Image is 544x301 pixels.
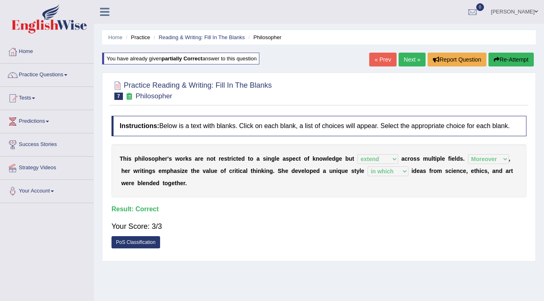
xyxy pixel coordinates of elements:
b: t [214,155,216,162]
b: b [345,155,349,162]
small: Philosopher [136,92,172,100]
b: u [349,155,352,162]
b: s [286,155,289,162]
b: e [172,180,175,186]
b: a [420,168,423,174]
b: u [211,168,214,174]
b: s [152,168,155,174]
b: a [174,168,177,174]
b: o [165,180,168,186]
b: f [224,168,226,174]
b: l [455,155,457,162]
b: f [308,155,310,162]
b: d [292,168,295,174]
b: i [180,168,182,174]
b: s [148,155,152,162]
b: g [335,155,339,162]
b: , [488,168,489,174]
b: . [185,180,187,186]
b: n [266,168,270,174]
b: t [236,155,238,162]
b: i [479,168,481,174]
b: u [428,155,432,162]
b: s [188,155,192,162]
b: g [270,168,273,174]
b: i [411,168,413,174]
b: w [121,180,126,186]
a: Reading & Writing: Fill In The Blanks [158,34,245,40]
b: h [121,168,125,174]
li: Practice [124,33,150,41]
b: c [481,168,484,174]
b: T [120,155,123,162]
b: m [437,168,442,174]
b: t [142,168,144,174]
b: o [221,168,224,174]
small: Exam occurring question [125,93,134,100]
b: i [256,168,258,174]
b: l [274,155,276,162]
h4: Result: [111,206,526,213]
b: e [463,168,466,174]
li: Philosopher [246,33,281,41]
b: t [352,155,354,162]
b: a [195,155,198,162]
b: , [509,155,511,162]
b: k [312,155,316,162]
b: o [306,168,310,174]
b: r [128,168,130,174]
b: d [149,180,153,186]
b: e [295,168,298,174]
b: a [492,168,495,174]
b: o [319,155,323,162]
b: a [506,168,509,174]
b: n [456,168,460,174]
b: t [474,168,476,174]
b: r [183,155,185,162]
b: l [327,155,329,162]
a: Predictions [0,110,94,131]
b: t [511,168,513,174]
b: e [313,168,316,174]
b: i [266,155,268,162]
a: « Prev [369,53,396,66]
b: a [243,168,246,174]
b: s [417,155,420,162]
b: h [476,168,480,174]
a: Your Account [0,180,94,200]
b: n [146,180,149,186]
b: l [304,168,306,174]
a: Success Stories [0,133,94,154]
b: v [298,168,301,174]
b: n [145,168,149,174]
b: d [241,155,245,162]
b: r [408,155,410,162]
a: PoS Classification [111,236,160,248]
b: o [180,155,183,162]
b: c [296,155,299,162]
b: g [271,155,275,162]
b: l [141,180,143,186]
b: r [138,168,140,174]
b: d [499,168,503,174]
b: u [329,168,333,174]
b: i [127,155,128,162]
b: d [156,180,160,186]
b: a [283,155,286,162]
b: h [193,168,196,174]
b: e [200,155,203,162]
b: l [246,168,247,174]
b: t [175,180,177,186]
b: . [273,168,274,174]
b: ' [167,155,169,162]
b: t [251,168,253,174]
b: i [264,168,266,174]
b: e [153,180,156,186]
b: e [292,155,296,162]
div: Your Score: 3/3 [111,217,526,236]
b: c [448,168,452,174]
b: i [142,155,143,162]
b: i [140,168,142,174]
b: r [232,168,234,174]
b: e [125,168,128,174]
